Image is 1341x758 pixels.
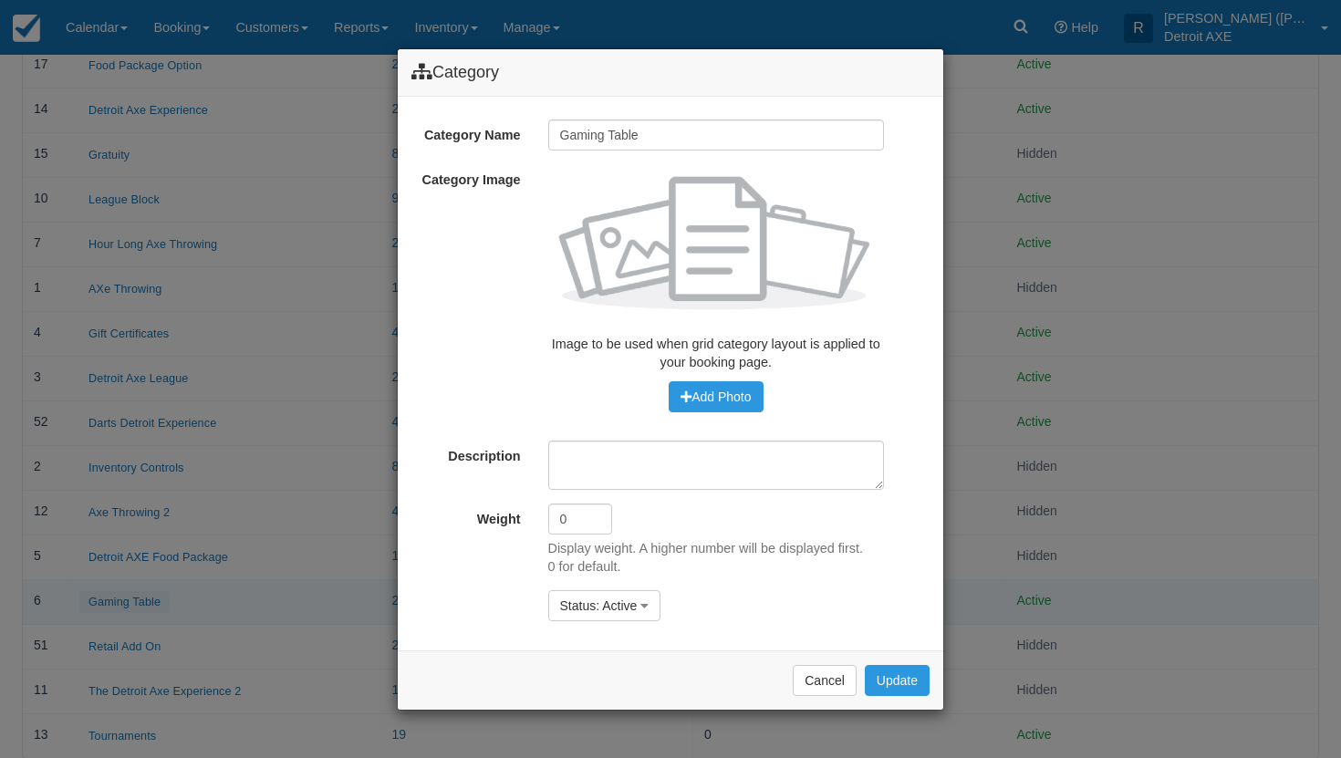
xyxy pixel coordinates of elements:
label: Weight [398,504,535,529]
span: Status [560,598,597,613]
label: Category Name [398,119,535,145]
button: Cancel [793,665,857,696]
label: Description [398,441,535,466]
button: Add Photo [669,381,763,412]
p: Image to be used when grid category layout is applied to your booking page. [548,335,885,372]
span: Add Photo [681,389,751,404]
img: wizard-photo-empty-state-image.png [548,164,885,335]
button: Status: Active [548,590,661,621]
p: Display weight. A higher number will be displayed first. 0 for default. [548,539,864,576]
button: Update [865,665,930,696]
label: Category Image [398,164,535,190]
h4: Category [411,63,930,82]
span: : Active [596,598,637,613]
